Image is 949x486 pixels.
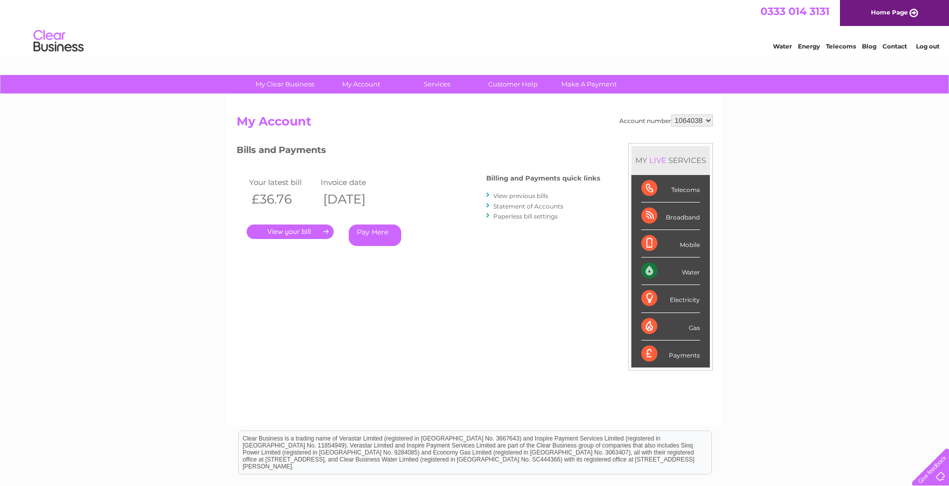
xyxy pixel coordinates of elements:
[548,75,630,93] a: Make A Payment
[773,42,792,50] a: Water
[493,192,548,199] a: View previous bills
[631,146,710,174] div: MY SERVICES
[619,114,713,126] div: Account number
[318,189,390,209] th: [DATE]
[239,5,711,48] div: Clear Business is a trading name of Verastar Limited (registered in [GEOGRAPHIC_DATA] No. 3667643...
[349,224,401,246] a: Pay Here
[247,175,319,189] td: Your latest bill
[396,75,478,93] a: Services
[237,143,600,160] h3: Bills and Payments
[493,212,558,220] a: Paperless bill settings
[641,175,700,202] div: Telecoms
[320,75,402,93] a: My Account
[33,26,84,56] img: logo.png
[862,42,876,50] a: Blog
[798,42,820,50] a: Energy
[641,285,700,312] div: Electricity
[882,42,907,50] a: Contact
[244,75,326,93] a: My Clear Business
[641,257,700,285] div: Water
[760,5,829,17] a: 0333 014 3131
[247,224,334,239] a: .
[472,75,554,93] a: Customer Help
[647,155,668,165] div: LIVE
[826,42,856,50] a: Telecoms
[486,174,600,182] h4: Billing and Payments quick links
[641,340,700,367] div: Payments
[493,202,563,210] a: Statement of Accounts
[318,175,390,189] td: Invoice date
[641,230,700,257] div: Mobile
[247,189,319,209] th: £36.76
[641,313,700,340] div: Gas
[641,202,700,230] div: Broadband
[237,114,713,133] h2: My Account
[916,42,939,50] a: Log out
